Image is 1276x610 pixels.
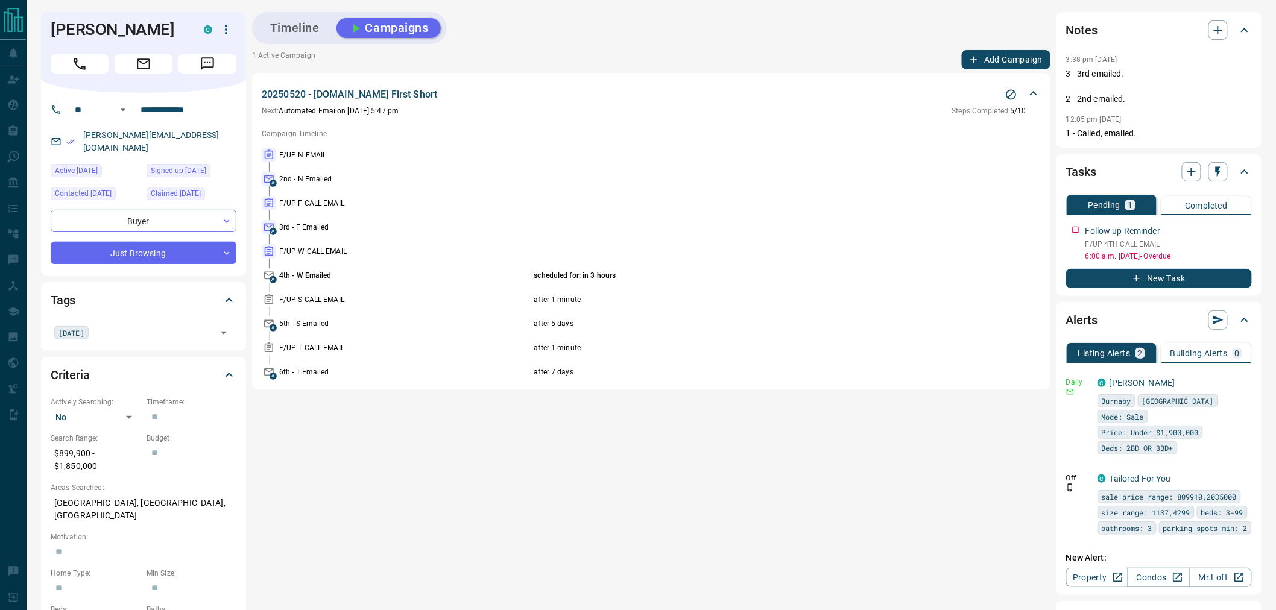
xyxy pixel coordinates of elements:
[279,174,531,184] p: 2nd - N Emailed
[51,242,236,264] div: Just Browsing
[270,373,277,380] span: A
[279,342,531,353] p: F/UP T CALL EMAIL
[534,294,954,305] p: after 1 minute
[270,324,277,332] span: A
[204,25,212,34] div: condos.ca
[147,397,236,407] p: Timeframe:
[1142,395,1214,407] span: [GEOGRAPHIC_DATA]
[279,294,531,305] p: F/UP S CALL EMAIL
[51,291,75,310] h2: Tags
[215,324,232,341] button: Open
[1066,20,1098,40] h2: Notes
[534,318,954,329] p: after 5 days
[51,532,236,542] p: Motivation:
[1066,568,1128,587] a: Property
[51,360,236,389] div: Criteria
[270,276,277,283] span: A
[1102,506,1190,518] span: size range: 1137,4299
[1066,157,1252,186] div: Tasks
[1085,251,1252,262] p: 6:00 a.m. [DATE] - Overdue
[178,54,236,74] span: Message
[262,105,399,116] p: Automated Email on [DATE] 5:47 pm
[279,366,531,377] p: 6th - T Emailed
[147,568,236,579] p: Min Size:
[1066,306,1252,335] div: Alerts
[55,187,112,200] span: Contacted [DATE]
[279,270,531,281] p: 4th - W Emailed
[51,433,141,444] p: Search Range:
[534,366,954,377] p: after 7 days
[279,149,531,160] p: F/UP N EMAIL
[1066,388,1075,396] svg: Email
[1066,269,1252,288] button: New Task
[147,187,236,204] div: Fri Sep 05 2025
[534,270,954,281] p: scheduled for: in 3 hours
[262,128,1041,139] p: Campaign Timeline
[51,20,186,39] h1: [PERSON_NAME]
[51,365,90,385] h2: Criteria
[1102,522,1152,534] span: bathrooms: 3
[1098,379,1106,387] div: condos.ca
[51,568,141,579] p: Home Type:
[262,85,1041,119] div: 20250520 - [DOMAIN_NAME] First ShortStop CampaignNext:Automated Emailon [DATE] 5:47 pmSteps Compl...
[51,187,141,204] div: Fri Sep 05 2025
[1066,115,1122,124] p: 12:05 pm [DATE]
[55,165,98,177] span: Active [DATE]
[1085,239,1252,250] p: F/UP 4TH CALL EMAIL
[270,180,277,187] span: A
[1078,349,1131,357] p: Listing Alerts
[279,198,531,209] p: F/UP F CALL EMAIL
[58,327,84,339] span: [DATE]
[279,246,531,257] p: F/UP W CALL EMAIL
[1066,310,1098,330] h2: Alerts
[1138,349,1143,357] p: 2
[1066,55,1117,64] p: 3:38 pm [DATE]
[1085,225,1160,237] p: Follow up Reminder
[1002,86,1020,104] button: Stop Campaign
[51,210,236,232] div: Buyer
[279,222,531,233] p: 3rd - F Emailed
[258,18,332,38] button: Timeline
[1110,474,1171,483] a: Tailored For You
[51,493,236,526] p: [GEOGRAPHIC_DATA], [GEOGRAPHIC_DATA], [GEOGRAPHIC_DATA]
[115,54,172,74] span: Email
[147,433,236,444] p: Budget:
[51,164,141,181] div: Tue Sep 09 2025
[1102,426,1199,438] span: Price: Under $1,900,000
[1163,522,1248,534] span: parking spots min: 2
[262,107,279,115] span: Next:
[66,137,75,146] svg: Email Verified
[1066,473,1090,483] p: Off
[952,105,1026,116] p: 5 / 10
[51,54,109,74] span: Call
[1128,568,1190,587] a: Condos
[1235,349,1240,357] p: 0
[1066,483,1075,492] svg: Push Notification Only
[1102,395,1131,407] span: Burnaby
[1110,378,1175,388] a: [PERSON_NAME]
[1066,377,1090,388] p: Daily
[51,482,236,493] p: Areas Searched:
[51,407,141,427] div: No
[1066,127,1252,140] p: 1 - Called, emailed.
[336,18,441,38] button: Campaigns
[1102,491,1237,503] span: sale price range: 809910,2035000
[952,107,1011,115] span: Steps Completed:
[1190,568,1252,587] a: Mr.Loft
[151,165,206,177] span: Signed up [DATE]
[147,164,236,181] div: Thu Sep 04 2025
[1066,16,1252,45] div: Notes
[962,50,1050,69] button: Add Campaign
[1185,201,1228,210] p: Completed
[1066,552,1252,564] p: New Alert:
[1098,474,1106,483] div: condos.ca
[1170,349,1228,357] p: Building Alerts
[51,397,141,407] p: Actively Searching:
[534,342,954,353] p: after 1 minute
[1088,201,1120,209] p: Pending
[252,50,315,69] p: 1 Active Campaign
[1066,162,1096,181] h2: Tasks
[1102,410,1144,423] span: Mode: Sale
[1102,442,1173,454] span: Beds: 2BD OR 3BD+
[270,228,277,235] span: A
